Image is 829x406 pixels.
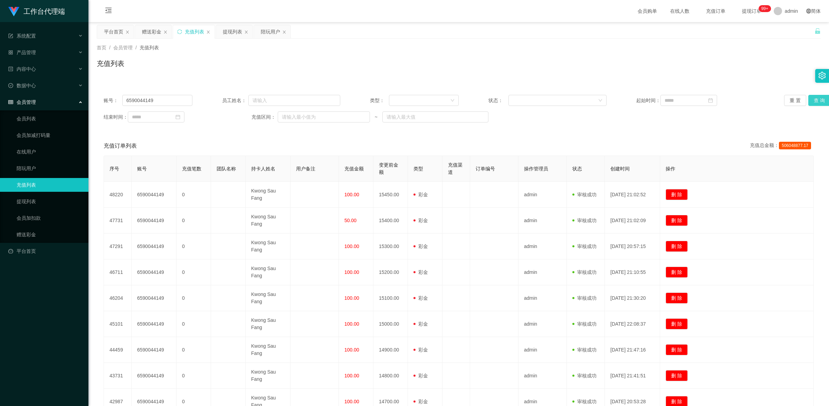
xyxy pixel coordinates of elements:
span: 充值列表 [140,45,159,50]
a: 会员列表 [17,112,83,126]
span: 操作管理员 [524,166,548,171]
span: 100.00 [344,347,359,353]
span: 50.00 [344,218,356,223]
h1: 工作台代理端 [23,0,65,22]
span: 100.00 [344,373,359,378]
td: 6590044149 [132,182,177,208]
td: Kwong Sau Fang [246,234,290,259]
span: 团队名称 [217,166,236,171]
span: 状态： [488,97,508,104]
span: 彩金 [413,321,428,327]
span: 审核成功 [572,192,597,197]
td: 0 [177,285,211,311]
td: Kwong Sau Fang [246,337,290,363]
span: 100.00 [344,295,359,301]
span: 审核成功 [572,321,597,327]
td: [DATE] 22:08:37 [605,311,660,337]
td: 0 [177,182,211,208]
td: 45101 [104,311,132,337]
a: 充值列表 [17,178,83,192]
td: 15200.00 [373,259,408,285]
td: [DATE] 21:41:51 [605,363,660,389]
td: 15100.00 [373,285,408,311]
input: 请输入 [122,95,192,106]
td: admin [518,234,567,259]
td: 48220 [104,182,132,208]
span: 100.00 [344,321,359,327]
td: Kwong Sau Fang [246,208,290,234]
span: ~ [370,113,382,121]
span: 审核成功 [572,347,597,353]
td: 44459 [104,337,132,363]
td: 15400.00 [373,208,408,234]
span: 结束时间： [104,113,128,121]
span: 操作 [666,166,675,171]
span: 100.00 [344,269,359,275]
td: 0 [177,259,211,285]
div: 提现列表 [223,25,242,38]
span: 审核成功 [572,218,597,223]
td: 6590044149 [132,363,177,389]
i: 图标: close [206,30,210,34]
i: 图标: setting [818,72,826,79]
span: 订单编号 [476,166,495,171]
span: 506048877.17 [779,142,811,149]
i: 图标: unlock [814,28,821,34]
input: 请输入最小值为 [278,111,370,122]
a: 会员加减打码量 [17,128,83,142]
i: 图标: appstore-o [8,50,13,55]
button: 删 除 [666,370,688,381]
button: 删 除 [666,293,688,304]
span: 彩金 [413,373,428,378]
span: 彩金 [413,218,428,223]
div: 充值列表 [185,25,204,38]
i: 图标: close [125,30,130,34]
img: logo.9652507e.png [8,7,19,17]
span: 首页 [97,45,106,50]
td: Kwong Sau Fang [246,311,290,337]
span: 持卡人姓名 [251,166,275,171]
td: 46204 [104,285,132,311]
td: admin [518,363,567,389]
a: 赠送彩金 [17,228,83,241]
td: admin [518,285,567,311]
td: Kwong Sau Fang [246,182,290,208]
span: 审核成功 [572,373,597,378]
td: [DATE] 21:10:55 [605,259,660,285]
input: 请输入最大值 [382,111,488,122]
i: 图标: check-circle-o [8,83,13,88]
td: 6590044149 [132,208,177,234]
span: 充值渠道 [448,162,463,175]
i: 图标: menu-fold [97,0,120,22]
i: 图标: calendar [175,115,180,119]
td: [DATE] 21:30:20 [605,285,660,311]
td: 0 [177,311,211,337]
i: 图标: table [8,100,13,105]
span: 审核成功 [572,244,597,249]
span: 起始时间： [636,97,660,104]
span: 在线人数 [667,9,693,13]
span: 数据中心 [8,83,36,88]
span: 变更前金额 [379,162,398,175]
td: 14800.00 [373,363,408,389]
span: 彩金 [413,347,428,353]
td: Kwong Sau Fang [246,285,290,311]
span: 彩金 [413,244,428,249]
td: [DATE] 21:47:16 [605,337,660,363]
i: 图标: sync [177,29,182,34]
button: 删 除 [666,318,688,329]
td: 46711 [104,259,132,285]
td: 47731 [104,208,132,234]
i: 图标: form [8,33,13,38]
span: 账号： [104,97,122,104]
span: 会员管理 [113,45,133,50]
td: [DATE] 21:02:09 [605,208,660,234]
div: 赠送彩金 [142,25,161,38]
td: 6590044149 [132,259,177,285]
span: 内容中心 [8,66,36,72]
span: 充值区间： [251,113,278,121]
td: Kwong Sau Fang [246,363,290,389]
span: 创建时间 [610,166,630,171]
span: 充值笔数 [182,166,201,171]
td: 0 [177,234,211,259]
